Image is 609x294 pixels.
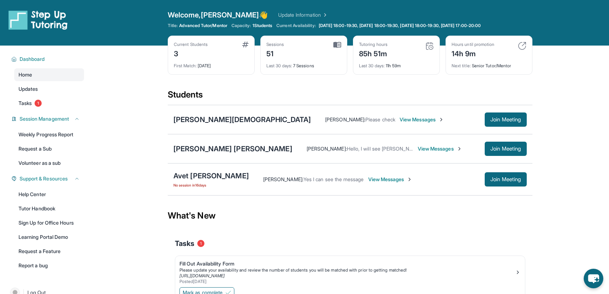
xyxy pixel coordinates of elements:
[359,59,434,69] div: 11h 59m
[325,116,365,122] span: [PERSON_NAME] :
[175,256,525,286] a: Fill Out Availability FormPlease update your availability and review the number of students you w...
[266,63,292,68] span: Last 30 days :
[197,240,204,247] span: 1
[179,23,227,28] span: Advanced Tutor/Mentor
[303,176,364,182] span: Yes I can see the message
[14,188,84,201] a: Help Center
[584,269,603,288] button: chat-button
[179,260,515,267] div: Fill Out Availability Form
[14,68,84,81] a: Home
[321,11,328,19] img: Chevron Right
[173,182,249,188] span: No session in 16 days
[17,175,80,182] button: Support & Resources
[359,47,387,59] div: 85h 51m
[359,42,387,47] div: Tutoring hours
[14,142,84,155] a: Request a Sub
[242,42,249,47] img: card
[14,128,84,141] a: Weekly Progress Report
[407,177,412,182] img: Chevron-Right
[359,63,385,68] span: Last 30 days :
[168,23,178,28] span: Title:
[418,145,462,152] span: View Messages
[518,42,526,50] img: card
[175,238,194,248] span: Tasks
[317,23,482,28] a: [DATE] 18:00-19:30, [DATE] 18:00-19:30, [DATE] 18:00-19:30, [DATE] 17:00-20:00
[173,144,292,154] div: [PERSON_NAME] [PERSON_NAME]
[452,47,494,59] div: 14h 9m
[179,273,225,278] a: [URL][DOMAIN_NAME]
[452,63,471,68] span: Next title :
[174,59,249,69] div: [DATE]
[14,231,84,243] a: Learning Portal Demo
[14,202,84,215] a: Tutor Handbook
[452,59,526,69] div: Senior Tutor/Mentor
[490,147,521,151] span: Join Meeting
[333,42,341,48] img: card
[9,10,68,30] img: logo
[485,142,527,156] button: Join Meeting
[14,259,84,272] a: Report a bug
[168,10,268,20] span: Welcome, [PERSON_NAME] 👋
[452,42,494,47] div: Hours until promotion
[179,267,515,273] div: Please update your availability and review the number of students you will be matched with prior ...
[307,146,347,152] span: [PERSON_NAME] :
[19,100,32,107] span: Tasks
[365,116,395,122] span: Please check
[485,112,527,127] button: Join Meeting
[17,56,80,63] button: Dashboard
[174,42,208,47] div: Current Students
[20,115,69,122] span: Session Management
[263,176,303,182] span: [PERSON_NAME] :
[173,171,249,181] div: Avet [PERSON_NAME]
[20,56,45,63] span: Dashboard
[438,117,444,122] img: Chevron-Right
[168,200,532,231] div: What's New
[179,279,515,284] div: Posted [DATE]
[319,23,481,28] span: [DATE] 18:00-19:30, [DATE] 18:00-19:30, [DATE] 18:00-19:30, [DATE] 17:00-20:00
[35,100,42,107] span: 1
[14,157,84,169] a: Volunteer as a sub
[276,23,316,28] span: Current Availability:
[368,176,413,183] span: View Messages
[14,83,84,95] a: Updates
[490,117,521,122] span: Join Meeting
[490,177,521,182] span: Join Meeting
[174,47,208,59] div: 3
[425,42,434,50] img: card
[19,71,32,78] span: Home
[20,175,68,182] span: Support & Resources
[253,23,272,28] span: 1 Students
[14,216,84,229] a: Sign Up for Office Hours
[278,11,328,19] a: Update Information
[17,115,80,122] button: Session Management
[457,146,462,152] img: Chevron-Right
[231,23,251,28] span: Capacity:
[400,116,444,123] span: View Messages
[266,42,284,47] div: Sessions
[14,97,84,110] a: Tasks1
[174,63,197,68] span: First Match :
[266,47,284,59] div: 51
[485,172,527,187] button: Join Meeting
[19,85,38,93] span: Updates
[173,115,311,125] div: [PERSON_NAME][DEMOGRAPHIC_DATA]
[168,89,532,105] div: Students
[347,146,447,152] span: Hello, I will see [PERSON_NAME] at 6:30 pm
[266,59,341,69] div: 7 Sessions
[14,245,84,258] a: Request a Feature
